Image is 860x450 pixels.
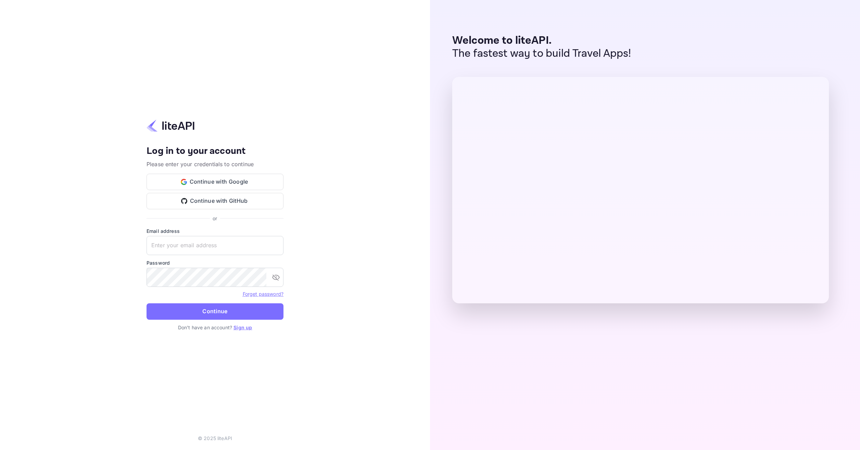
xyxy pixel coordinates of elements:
[452,34,631,47] p: Welcome to liteAPI.
[452,47,631,60] p: The fastest way to build Travel Apps!
[147,119,194,132] img: liteapi
[213,215,217,222] p: or
[147,193,283,209] button: Continue with GitHub
[452,77,829,303] img: liteAPI Dashboard Preview
[233,325,252,330] a: Sign up
[243,291,283,297] a: Forget password?
[147,145,283,157] h4: Log in to your account
[147,324,283,331] p: Don't have an account?
[147,303,283,320] button: Continue
[269,270,283,284] button: toggle password visibility
[147,259,283,266] label: Password
[147,227,283,235] label: Email address
[147,160,283,168] p: Please enter your credentials to continue
[147,174,283,190] button: Continue with Google
[198,435,232,442] p: © 2025 liteAPI
[147,236,283,255] input: Enter your email address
